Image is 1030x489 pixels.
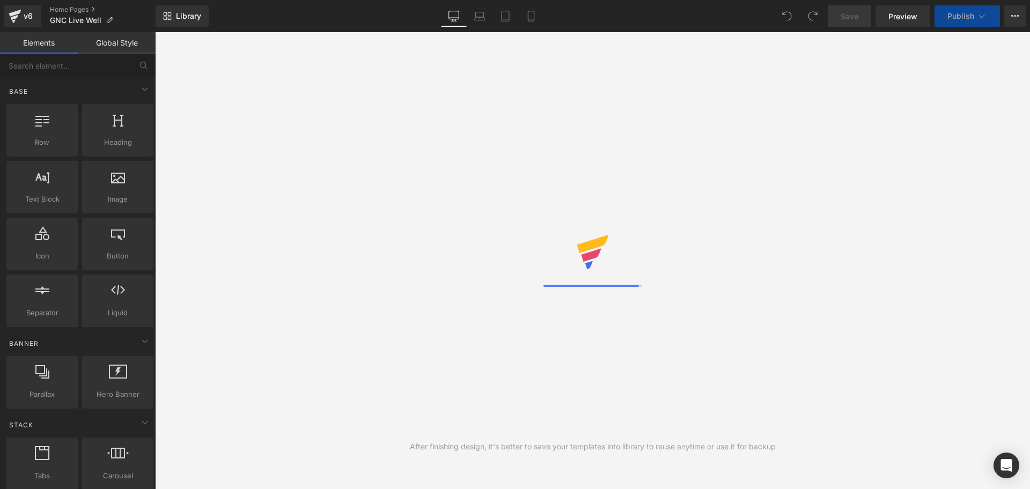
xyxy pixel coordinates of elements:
span: Separator [10,307,75,318]
span: Preview [888,11,917,22]
button: Redo [802,5,823,27]
span: Image [85,194,150,205]
span: Heading [85,137,150,148]
span: Base [8,86,29,97]
a: Global Style [78,32,156,54]
span: Carousel [85,470,150,481]
span: Row [10,137,75,148]
span: Text Block [10,194,75,205]
a: Preview [876,5,930,27]
span: Liquid [85,307,150,318]
div: Open Intercom Messenger [994,453,1019,478]
span: Tabs [10,470,75,481]
span: Banner [8,338,40,349]
span: Button [85,250,150,262]
span: Hero Banner [85,389,150,400]
a: Desktop [441,5,467,27]
a: Laptop [467,5,492,27]
button: Publish [935,5,1000,27]
a: v6 [4,5,41,27]
span: GNC Live Well [50,16,101,25]
span: Publish [947,12,974,20]
span: Library [176,11,201,21]
a: New Library [156,5,209,27]
a: Tablet [492,5,518,27]
div: v6 [21,9,35,23]
button: Undo [776,5,798,27]
a: Home Pages [50,5,156,14]
span: Stack [8,420,34,430]
a: Mobile [518,5,544,27]
div: After finishing design, it's better to save your templates into library to reuse anytime or use i... [410,441,776,453]
span: Parallax [10,389,75,400]
button: More [1004,5,1026,27]
span: Icon [10,250,75,262]
span: Save [841,11,858,22]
